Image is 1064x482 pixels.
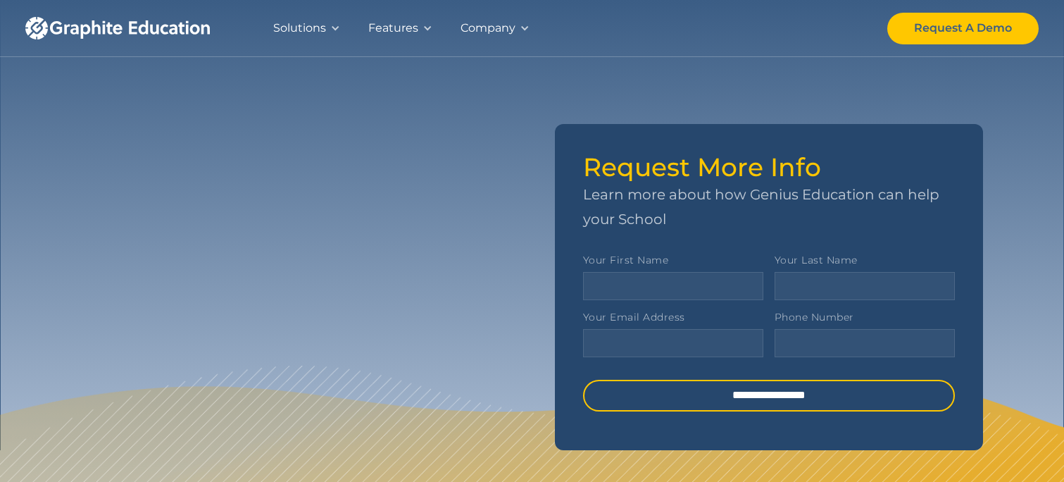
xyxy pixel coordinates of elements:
a: Request A Demo [887,13,1039,44]
div: Company [461,18,515,38]
label: Your Email Address [583,311,763,323]
p: Learn more about how Genius Education can help your School [583,183,955,232]
label: Phone Number [775,311,955,323]
div: Features [368,18,418,38]
h3: Request More Info [583,152,955,183]
label: Your Last Name [775,254,955,266]
div: Request A Demo [914,18,1012,38]
div: Solutions [273,18,326,38]
label: Your First Name [583,254,763,266]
